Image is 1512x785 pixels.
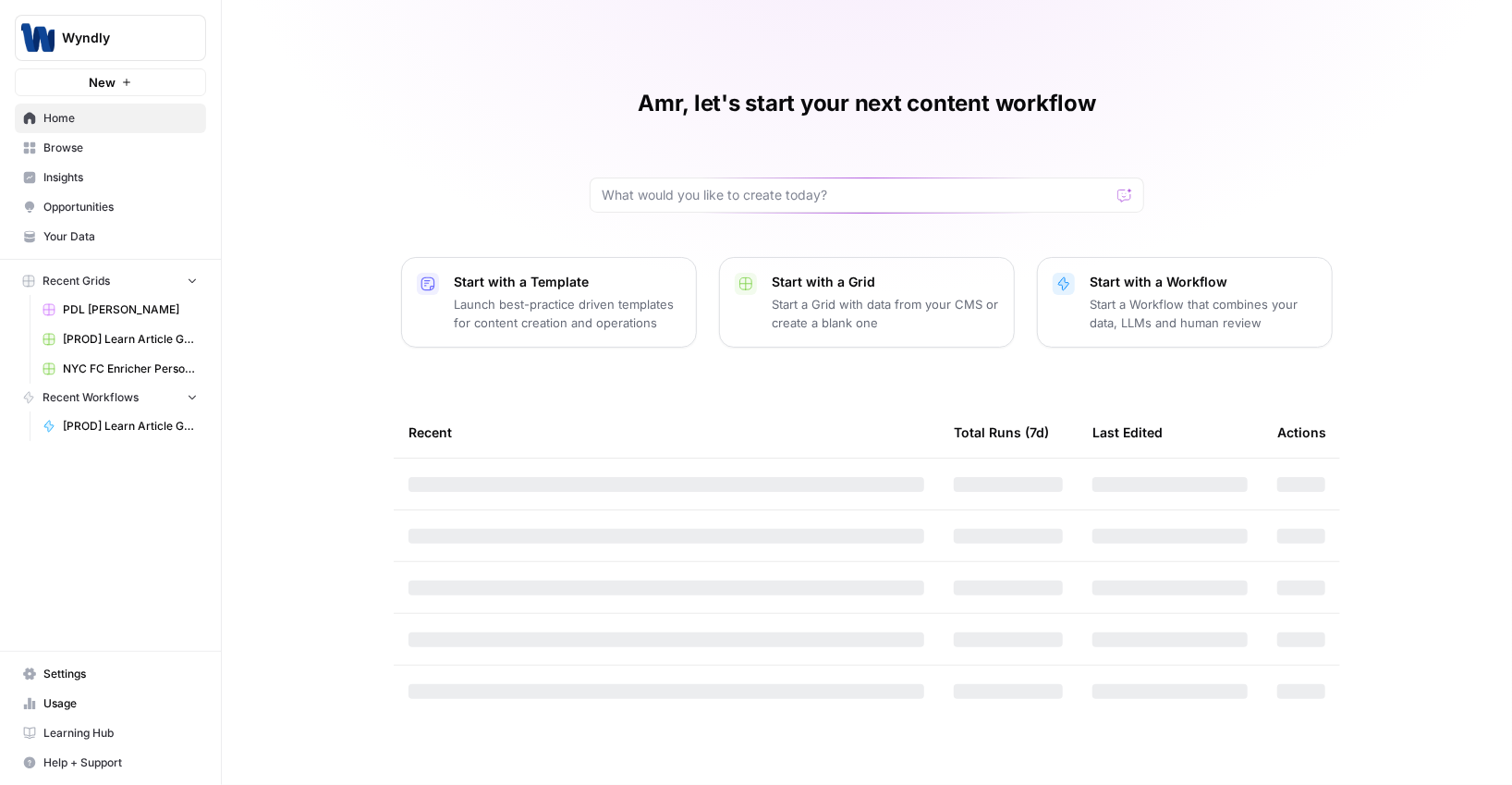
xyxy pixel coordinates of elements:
h1: Amr, let's start your next content workflow [638,89,1096,118]
p: Launch best-practice driven templates for content creation and operations [454,295,681,332]
a: Insights [15,163,206,192]
div: Total Runs (7d) [954,407,1049,458]
button: Help + Support [15,748,206,778]
span: [PROD] Learn Article Generator [63,418,198,435]
span: Insights [43,169,198,186]
button: Workspace: Wyndly [15,15,206,61]
img: Wyndly Logo [21,21,55,55]
a: PDL [PERSON_NAME] [34,295,206,325]
a: [PROD] Learn Article Generator [34,411,206,441]
a: [PROD] Learn Article Generator Grid [34,325,206,354]
p: Start with a Grid [772,273,999,291]
a: Settings [15,659,206,689]
a: Learning Hub [15,718,206,748]
span: Help + Support [43,754,198,771]
span: Wyndly [62,29,174,47]
input: What would you like to create today? [602,186,1110,204]
button: Start with a TemplateLaunch best-practice driven templates for content creation and operations [401,257,697,348]
div: Recent [408,407,924,458]
span: Settings [43,666,198,682]
span: Your Data [43,228,198,245]
div: Actions [1277,407,1326,458]
span: NYC FC Enricher Person Enrichment Grid [63,361,198,377]
span: Browse [43,140,198,156]
span: New [89,73,116,92]
a: Your Data [15,222,206,251]
button: Recent Workflows [15,384,206,411]
p: Start a Workflow that combines your data, LLMs and human review [1090,295,1317,332]
button: Start with a WorkflowStart a Workflow that combines your data, LLMs and human review [1037,257,1333,348]
span: Usage [43,695,198,712]
span: Opportunities [43,199,198,215]
div: Last Edited [1092,407,1163,458]
a: Browse [15,133,206,163]
a: Opportunities [15,192,206,222]
span: Home [43,110,198,127]
button: Recent Grids [15,267,206,295]
span: Recent Workflows [43,389,139,406]
a: NYC FC Enricher Person Enrichment Grid [34,354,206,384]
button: New [15,68,206,96]
a: Home [15,104,206,133]
span: Recent Grids [43,273,110,289]
p: Start with a Template [454,273,681,291]
span: [PROD] Learn Article Generator Grid [63,331,198,348]
p: Start a Grid with data from your CMS or create a blank one [772,295,999,332]
span: Learning Hub [43,725,198,742]
button: Start with a GridStart a Grid with data from your CMS or create a blank one [719,257,1015,348]
span: PDL [PERSON_NAME] [63,301,198,318]
p: Start with a Workflow [1090,273,1317,291]
a: Usage [15,689,206,718]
